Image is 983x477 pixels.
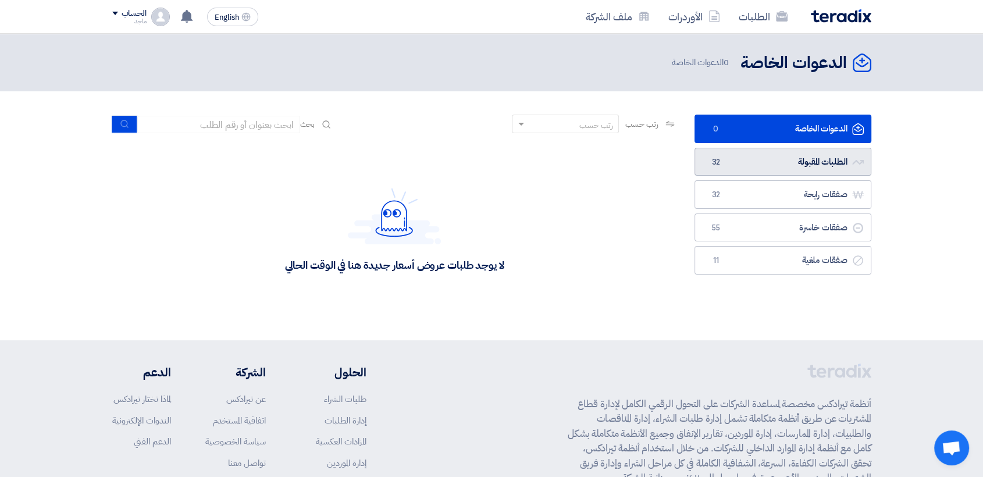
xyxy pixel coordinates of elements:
h2: الدعوات الخاصة [740,52,847,74]
li: الحلول [301,364,366,381]
li: الدعم [112,364,171,381]
a: ملف الشركة [576,3,659,30]
div: ماجد [112,18,147,24]
img: profile_test.png [151,8,170,26]
span: English [215,13,239,22]
a: المزادات العكسية [316,435,366,448]
div: لا يوجد طلبات عروض أسعار جديدة هنا في الوقت الحالي [284,258,504,272]
span: 55 [709,222,723,234]
a: تواصل معنا [228,457,266,469]
a: اتفاقية المستخدم [213,414,266,427]
a: إدارة الموردين [327,457,366,469]
span: بحث [300,118,315,130]
input: ابحث بعنوان أو رقم الطلب [137,116,300,133]
a: الطلبات [729,3,797,30]
span: رتب حسب [625,118,658,130]
span: 32 [709,189,723,201]
div: رتب حسب [579,119,612,131]
a: صفقات خاسرة55 [694,213,871,242]
span: 0 [724,56,729,69]
a: الندوات الإلكترونية [112,414,171,427]
a: إدارة الطلبات [325,414,366,427]
a: الدعم الفني [134,435,171,448]
span: 32 [709,156,723,168]
a: طلبات الشراء [324,393,366,405]
span: 0 [709,123,723,135]
a: عن تيرادكس [226,393,266,405]
div: Open chat [934,430,969,465]
a: صفقات رابحة32 [694,180,871,209]
li: الشركة [205,364,266,381]
div: الحساب [122,9,147,19]
span: 11 [709,255,723,266]
a: الأوردرات [659,3,729,30]
img: Hello [348,188,441,244]
a: الدعوات الخاصة0 [694,115,871,143]
a: الطلبات المقبولة32 [694,148,871,176]
a: سياسة الخصوصية [205,435,266,448]
img: Teradix logo [811,9,871,23]
button: English [207,8,258,26]
span: الدعوات الخاصة [672,56,731,69]
a: لماذا تختار تيرادكس [113,393,171,405]
a: صفقات ملغية11 [694,246,871,275]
